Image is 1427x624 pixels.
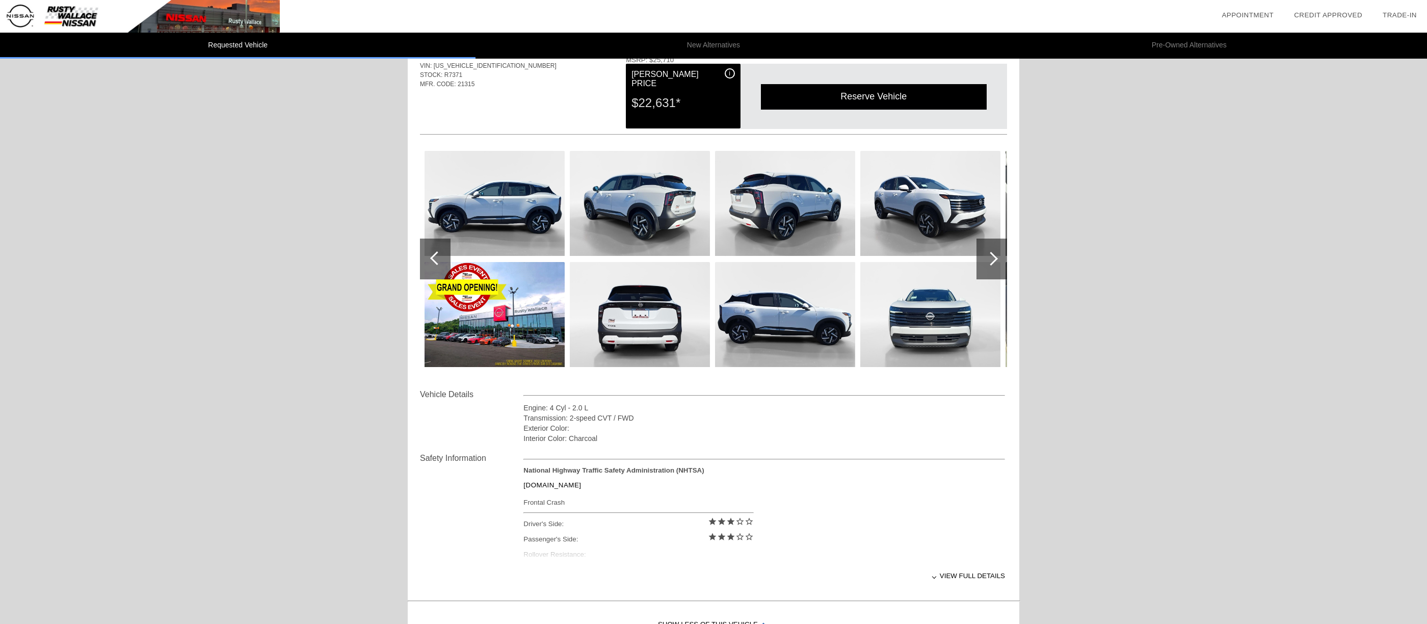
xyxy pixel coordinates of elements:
span: i [729,70,730,77]
i: star [717,517,726,526]
div: Safety Information [420,452,523,464]
span: R7371 [444,71,462,79]
img: 3.jpg [425,262,565,367]
img: 5.jpg [570,262,710,367]
span: MFR. CODE: [420,81,456,88]
li: New Alternatives [475,33,951,59]
div: Transmission: 2-speed CVT / FWD [523,413,1005,423]
i: star [708,517,717,526]
div: View full details [523,563,1005,588]
div: Driver's Side: [523,516,753,532]
img: 8.jpg [860,151,1000,256]
i: star [726,517,735,526]
div: Exterior Color: [523,423,1005,433]
span: STOCK: [420,71,442,79]
i: star_border [735,517,745,526]
div: Engine: 4 Cyl - 2.0 L [523,403,1005,413]
span: 21315 [458,81,474,88]
i: star [708,532,717,541]
img: 6.jpg [715,151,855,256]
i: star [726,532,735,541]
i: star_border [735,532,745,541]
div: Vehicle Details [420,388,523,401]
img: 2.jpg [425,151,565,256]
a: Trade-In [1383,11,1417,19]
i: star_border [745,532,754,541]
img: 11.jpg [1006,262,1146,367]
img: 9.jpg [860,262,1000,367]
div: Quoted on [DATE] 10:11:31 AM [420,104,1007,120]
div: Passenger's Side: [523,532,753,547]
li: Pre-Owned Alternatives [952,33,1427,59]
div: $22,631* [631,90,734,116]
div: Reserve Vehicle [761,84,987,109]
i: star_border [745,517,754,526]
img: 4.jpg [570,151,710,256]
a: Credit Approved [1294,11,1362,19]
div: [PERSON_NAME] Price [631,68,734,90]
div: Frontal Crash [523,496,753,509]
img: 10.jpg [1006,151,1146,256]
a: [DOMAIN_NAME] [523,481,581,489]
strong: National Highway Traffic Safety Administration (NHTSA) [523,466,704,474]
div: Interior Color: Charcoal [523,433,1005,444]
a: Appointment [1222,11,1274,19]
img: 7.jpg [715,262,855,367]
i: star [717,532,726,541]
